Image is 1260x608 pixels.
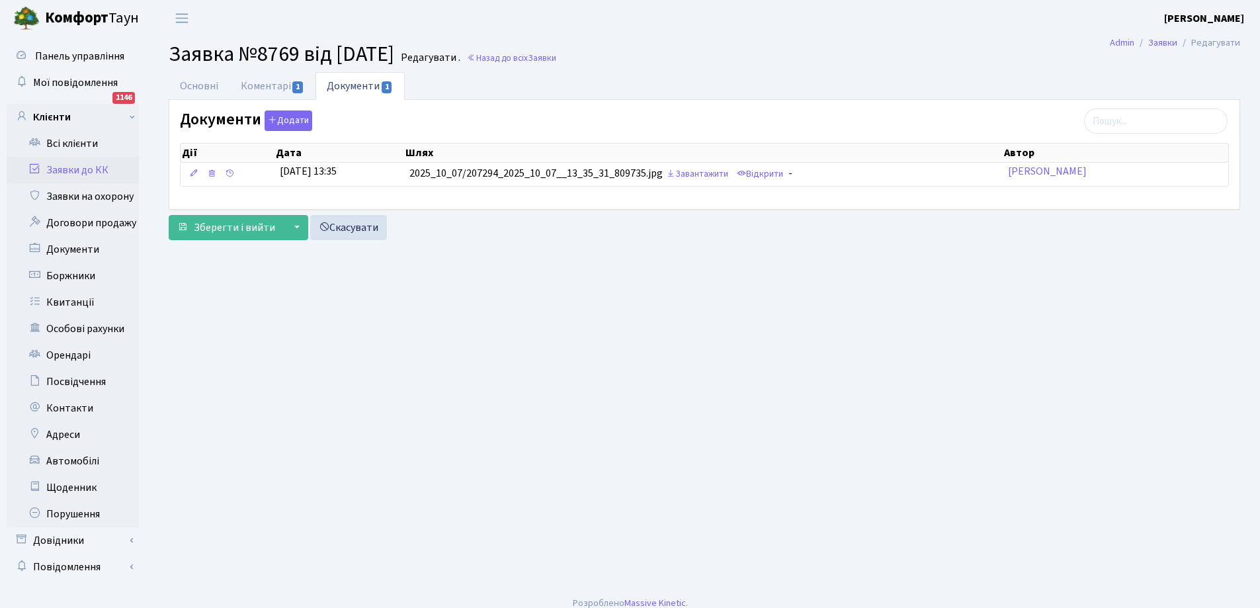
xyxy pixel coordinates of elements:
[315,72,404,100] a: Документи
[292,81,303,93] span: 1
[7,342,139,369] a: Орендарі
[404,144,1003,162] th: Шлях
[7,210,139,236] a: Договори продажу
[7,130,139,157] a: Всі клієнти
[7,474,139,501] a: Щоденник
[169,215,284,240] button: Зберегти і вийти
[1177,36,1240,50] li: Редагувати
[1148,36,1177,50] a: Заявки
[7,69,139,96] a: Мої повідомлення1146
[7,104,139,130] a: Клієнти
[45,7,139,30] span: Таун
[7,421,139,448] a: Адреси
[33,75,118,90] span: Мої повідомлення
[467,52,556,64] a: Назад до всіхЗаявки
[1164,11,1244,26] a: [PERSON_NAME]
[7,263,139,289] a: Боржники
[382,81,392,93] span: 1
[7,554,139,580] a: Повідомлення
[7,289,139,316] a: Квитанції
[230,72,315,100] a: Коментарі
[1003,144,1228,162] th: Автор
[7,157,139,183] a: Заявки до КК
[7,395,139,421] a: Контакти
[112,92,135,104] div: 1146
[169,72,230,100] a: Основні
[398,52,460,64] small: Редагувати .
[7,236,139,263] a: Документи
[7,448,139,474] a: Автомобілі
[310,215,387,240] a: Скасувати
[1110,36,1134,50] a: Admin
[169,39,394,69] span: Заявка №8769 від [DATE]
[404,163,1003,186] td: 2025_10_07/207294_2025_10_07__13_35_31_809735.jpg
[265,110,312,131] button: Документи
[274,144,404,162] th: Дата
[7,369,139,395] a: Посвідчення
[7,501,139,527] a: Порушення
[280,164,337,179] span: [DATE] 13:35
[165,7,198,29] button: Переключити навігацію
[7,316,139,342] a: Особові рахунки
[45,7,108,28] b: Комфорт
[13,5,40,32] img: logo.png
[734,164,786,185] a: Відкрити
[261,109,312,132] a: Додати
[181,144,274,162] th: Дії
[35,49,124,64] span: Панель управління
[194,220,275,235] span: Зберегти і вийти
[1084,109,1228,134] input: Пошук...
[1090,29,1260,57] nav: breadcrumb
[7,527,139,554] a: Довідники
[663,164,732,185] a: Завантажити
[180,110,312,131] label: Документи
[788,167,792,181] span: -
[1008,164,1087,179] a: [PERSON_NAME]
[7,183,139,210] a: Заявки на охорону
[7,43,139,69] a: Панель управління
[528,52,556,64] span: Заявки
